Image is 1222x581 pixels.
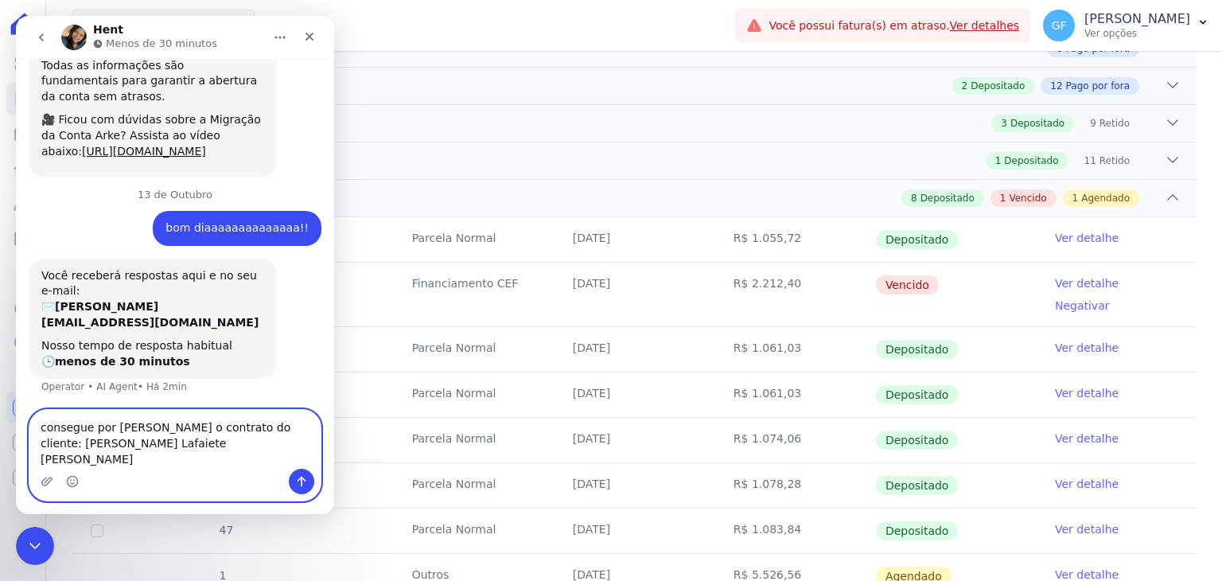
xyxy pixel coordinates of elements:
div: bom diaaaaaaaaaaaaaa!! [137,195,305,230]
span: Depositado [876,385,959,404]
td: Parcela Normal [393,418,554,462]
span: 2 [962,79,968,93]
input: Só é possível selecionar pagamentos em aberto [91,524,103,537]
div: 13 de Outubro [13,174,305,195]
a: Ver detalhe [1055,275,1119,291]
button: Enviar uma mensagem [273,453,298,478]
td: Parcela Normal [393,509,554,553]
div: Guilherme diz… [13,195,305,243]
div: Você receberá respostas aqui e no seu e-mail:✉️[PERSON_NAME][EMAIL_ADDRESS][DOMAIN_NAME]Nosso tem... [13,243,261,364]
span: 9 [1090,116,1096,131]
div: bom diaaaaaaaaaaaaaa!! [150,205,293,220]
button: [GEOGRAPHIC_DATA] [72,10,255,40]
div: Você receberá respostas aqui e no seu e-mail: ✉️ [25,252,248,314]
td: Parcela Normal [393,217,554,262]
span: Retido [1099,116,1130,131]
td: [DATE] [554,418,714,462]
span: Você possui fatura(s) em atraso. [769,18,1019,34]
span: 8 [911,191,917,205]
span: Depositado [1010,116,1064,131]
td: Parcela Normal [393,327,554,372]
td: Parcela Normal [393,372,554,417]
td: R$ 1.055,72 [714,217,875,262]
span: Depositado [920,191,975,205]
span: Depositado [876,476,959,495]
span: Depositado [876,230,959,249]
button: Selecionador de Emoji [50,459,63,472]
span: Depositado [876,431,959,450]
div: Fechar [279,6,308,35]
iframe: Intercom live chat [16,527,54,565]
td: Parcela Normal [393,463,554,508]
span: Vencido [876,275,939,294]
span: Vencido [1009,191,1046,205]
div: 🎥 Ficou com dúvidas sobre a Migração da Conta Arke? Assista ao vídeo abaixo: [25,96,248,143]
td: R$ 2.212,40 [714,263,875,326]
a: Ver detalhe [1055,340,1119,356]
button: GF [PERSON_NAME] Ver opções [1030,3,1222,48]
span: Retido [1099,154,1130,168]
td: R$ 1.061,03 [714,372,875,417]
p: Ver opções [1084,27,1190,40]
span: 11 [1084,154,1096,168]
span: Pago por fora [1066,79,1130,93]
div: Nosso tempo de resposta habitual 🕒 [25,322,248,353]
span: 1 [995,154,1002,168]
td: R$ 1.083,84 [714,509,875,553]
span: GF [1052,20,1067,31]
td: [DATE] [554,372,714,417]
span: 1 [1072,191,1079,205]
a: Negativar [1055,299,1110,312]
div: Operator diz… [13,243,305,399]
td: R$ 1.078,28 [714,463,875,508]
td: [DATE] [554,509,714,553]
span: Depositado [876,521,959,540]
span: Depositado [971,79,1025,93]
b: menos de 30 minutos [39,339,174,352]
td: [DATE] [554,463,714,508]
span: Depositado [876,340,959,359]
button: Início [249,6,279,37]
textarea: Envie uma mensagem... [14,394,305,453]
td: R$ 1.074,06 [714,418,875,462]
td: R$ 1.061,03 [714,327,875,372]
div: Todas as informações são fundamentais para garantir a abertura da conta sem atrasos. [25,26,248,88]
iframe: Intercom live chat [16,16,334,514]
span: 1 [1000,191,1006,205]
b: [PERSON_NAME][EMAIL_ADDRESS][DOMAIN_NAME] [25,284,243,313]
span: Agendado [1081,191,1130,205]
a: Ver detalhe [1055,476,1119,492]
span: Depositado [1004,154,1058,168]
a: Ver detalhe [1055,521,1119,537]
span: 3 [1001,116,1007,131]
div: Operator • AI Agent • Há 2min [25,366,171,376]
td: [DATE] [554,327,714,372]
a: [URL][DOMAIN_NAME] [66,129,190,142]
td: [DATE] [554,263,714,326]
a: Ver detalhe [1055,431,1119,446]
p: [PERSON_NAME] [1084,11,1190,27]
a: Ver detalhe [1055,230,1119,246]
span: 47 [218,524,234,536]
a: Ver detalhes [950,19,1020,32]
td: [DATE] [554,217,714,262]
a: Ver detalhe [1055,385,1119,401]
button: Upload do anexo [25,459,37,472]
span: 12 [1050,79,1062,93]
p: Menos de 30 minutos [90,20,201,36]
td: Financiamento CEF [393,263,554,326]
